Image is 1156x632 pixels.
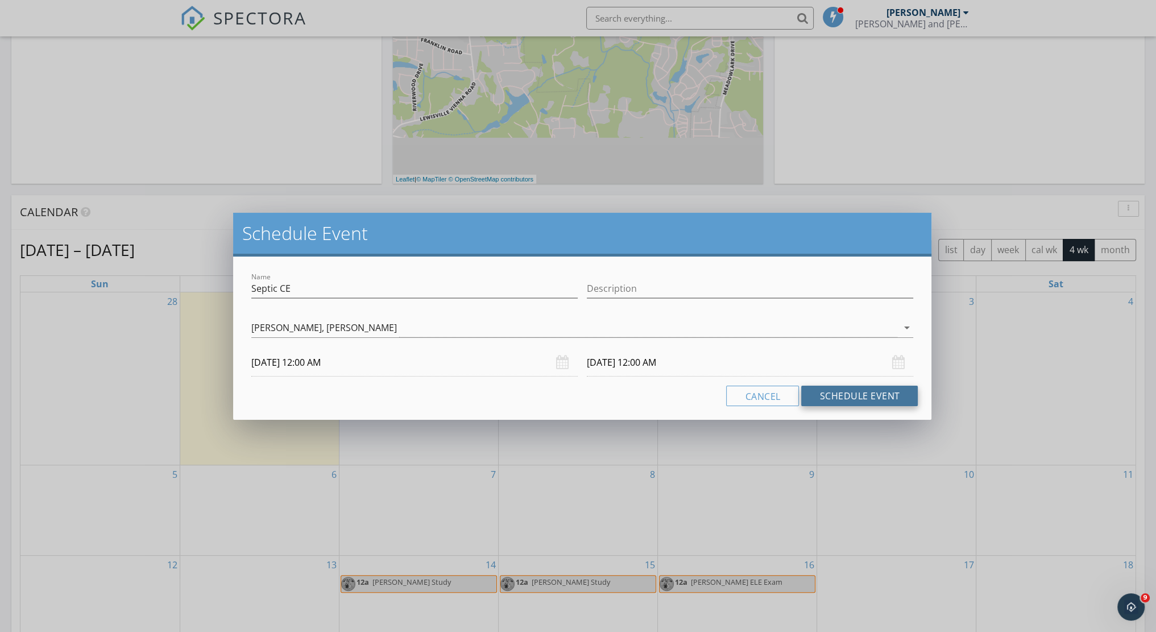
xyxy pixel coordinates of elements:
i: arrow_drop_down [900,321,913,334]
div: [PERSON_NAME], [251,323,324,333]
input: Select date [587,349,913,377]
div: [PERSON_NAME] [326,323,397,333]
iframe: Intercom live chat [1117,593,1145,621]
button: Cancel [726,386,799,406]
span: 9 [1141,593,1150,602]
h2: Schedule Event [242,222,923,245]
button: Schedule Event [801,386,918,406]
input: Select date [251,349,578,377]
